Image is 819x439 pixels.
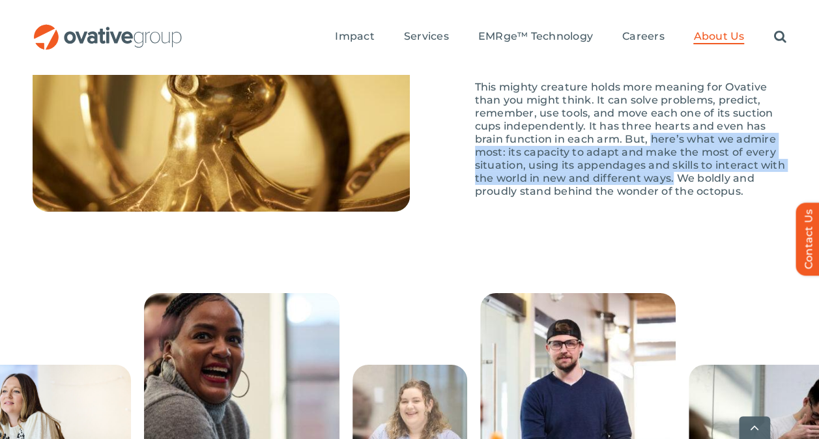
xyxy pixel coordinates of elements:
[335,30,374,44] a: Impact
[475,81,787,198] p: This mighty creature holds more meaning for Ovative than you might think. It can solve problems, ...
[335,16,786,58] nav: Menu
[622,30,665,44] a: Careers
[478,30,593,44] a: EMRge™ Technology
[335,30,374,43] span: Impact
[773,30,786,44] a: Search
[693,30,744,43] span: About Us
[404,30,449,43] span: Services
[478,30,593,43] span: EMRge™ Technology
[33,23,183,35] a: OG_Full_horizontal_RGB
[622,30,665,43] span: Careers
[404,30,449,44] a: Services
[33,10,410,212] img: About_Us_-_Octopus[1]
[693,30,744,44] a: About Us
